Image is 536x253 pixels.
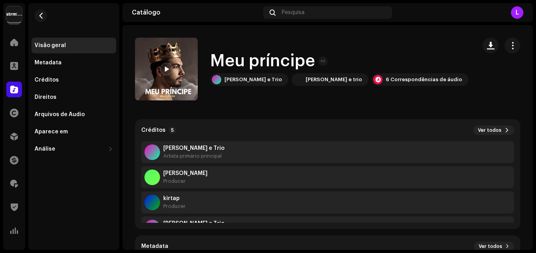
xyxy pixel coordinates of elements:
strong: Adriano Costa [163,170,208,177]
div: Arquivos de Áudio [35,111,85,118]
h1: Meu príncipe [210,52,315,70]
div: Aparece em [35,129,68,135]
div: Direitos [35,94,57,100]
strong: Bruno e Trio [163,145,224,151]
button: Ver todos [474,242,514,251]
re-m-nav-item: Arquivos de Áudio [31,107,116,122]
img: 1e7741e4-19b3-4980-932c-8f589f49ef03 [293,75,303,84]
div: Créditos [35,77,59,83]
div: [PERSON_NAME] e trio [306,76,362,83]
div: 6 Correspondências de áudio [386,76,462,83]
re-m-nav-item: Direitos [31,89,116,105]
strong: kirtap [163,195,186,202]
span: Ver todos [479,243,502,249]
div: Producer [163,178,208,184]
div: Artista primário principal [163,153,224,159]
div: Producer [163,203,186,209]
div: Metadata [35,60,62,66]
div: L [511,6,523,19]
re-m-nav-item: Metadata [31,55,116,71]
re-m-nav-item: Créditos [31,72,116,88]
p-badge: 5 [169,127,176,134]
re-m-nav-dropdown: Análise [31,141,116,157]
strong: Créditos [141,127,166,133]
button: Ver todos [473,126,514,135]
div: Visão geral [35,42,66,49]
div: [PERSON_NAME] e Trio [224,76,282,83]
strong: Metadata [141,243,168,249]
img: 04978e51-f805-4e81-863f-cebaf0ee9e8f [135,38,198,100]
img: 408b884b-546b-4518-8448-1008f9c76b02 [6,6,22,22]
span: Ver todos [478,127,501,133]
div: Catálogo [132,9,260,16]
strong: Bruno e Trio [163,220,224,227]
span: Pesquisa [282,9,304,16]
re-m-nav-item: Visão geral [31,38,116,53]
re-m-nav-item: Aparece em [31,124,116,140]
div: Análise [35,146,55,152]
